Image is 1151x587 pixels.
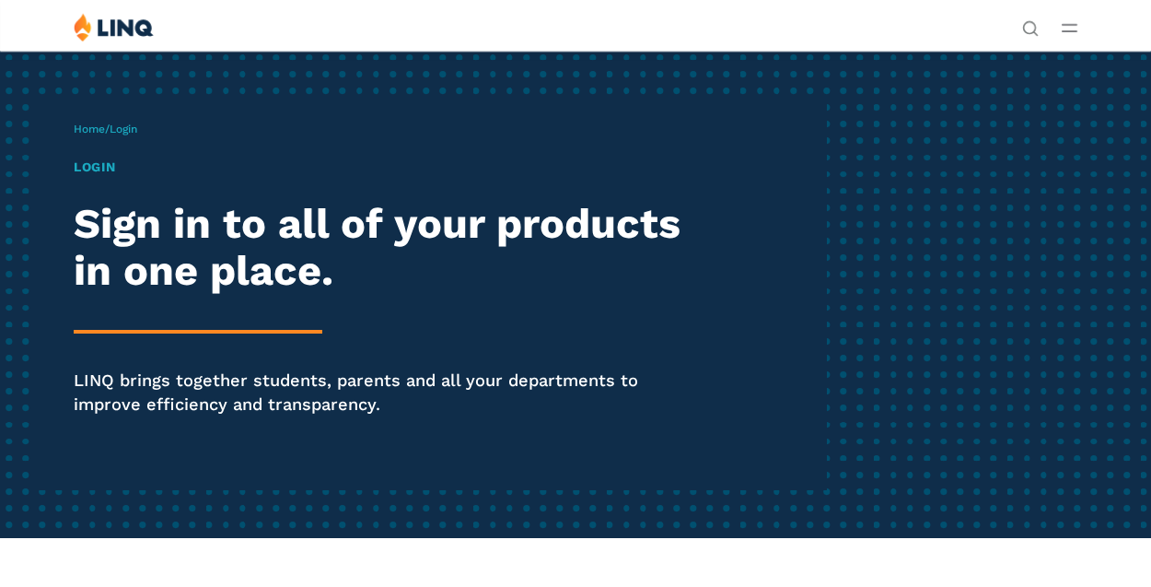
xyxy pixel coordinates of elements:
p: LINQ brings together students, parents and all your departments to improve efficiency and transpa... [74,369,706,417]
nav: Utility Navigation [1022,13,1039,35]
h1: Login [74,158,706,177]
button: Open Search Bar [1022,18,1039,35]
img: LINQ | K‑12 Software [74,13,154,41]
span: / [74,123,137,135]
span: Login [110,123,137,135]
button: Open Main Menu [1062,18,1077,38]
a: Home [74,123,105,135]
h2: Sign in to all of your products in one place. [74,200,706,296]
